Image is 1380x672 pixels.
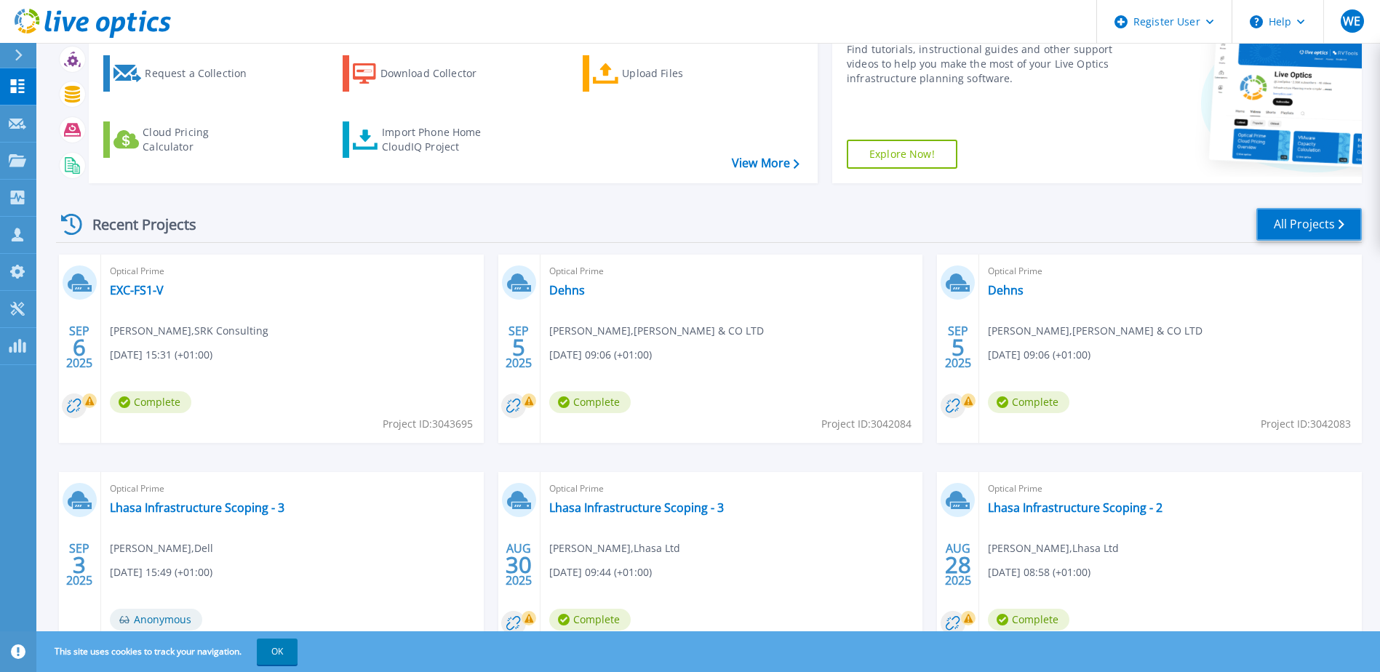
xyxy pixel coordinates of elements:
span: 3 [73,559,86,571]
span: Optical Prime [988,481,1353,497]
a: Dehns [549,283,585,297]
div: Request a Collection [145,59,261,88]
a: Cloud Pricing Calculator [103,121,266,158]
span: [DATE] 09:44 (+01:00) [549,564,652,580]
span: [DATE] 09:06 (+01:00) [549,347,652,363]
span: [PERSON_NAME] , Lhasa Ltd [988,540,1119,556]
span: 30 [506,559,532,571]
span: Complete [110,391,191,413]
a: EXC-FS1-V [110,283,164,297]
div: SEP 2025 [65,321,93,374]
div: SEP 2025 [505,321,533,374]
div: Cloud Pricing Calculator [143,125,259,154]
div: Find tutorials, instructional guides and other support videos to help you make the most of your L... [847,42,1117,86]
span: Project ID: 3042084 [821,416,912,432]
span: Optical Prime [110,263,475,279]
span: [PERSON_NAME] , Dell [110,540,213,556]
span: Anonymous [110,609,202,631]
a: Dehns [988,283,1024,297]
span: 5 [512,341,525,353]
span: [PERSON_NAME] , [PERSON_NAME] & CO LTD [988,323,1202,339]
span: 6 [73,341,86,353]
span: [PERSON_NAME] , Lhasa Ltd [549,540,680,556]
span: Complete [988,391,1069,413]
a: Lhasa Infrastructure Scoping - 3 [549,500,724,515]
span: [PERSON_NAME] , SRK Consulting [110,323,268,339]
a: Lhasa Infrastructure Scoping - 2 [988,500,1162,515]
span: 28 [945,559,971,571]
span: 5 [952,341,965,353]
span: [DATE] 08:58 (+01:00) [988,564,1090,580]
a: Explore Now! [847,140,957,169]
span: Optical Prime [549,263,914,279]
a: Lhasa Infrastructure Scoping - 3 [110,500,284,515]
span: [DATE] 09:06 (+01:00) [988,347,1090,363]
span: [DATE] 15:49 (+01:00) [110,564,212,580]
span: Optical Prime [110,481,475,497]
a: Request a Collection [103,55,266,92]
div: SEP 2025 [65,538,93,591]
span: Complete [549,609,631,631]
button: OK [257,639,298,665]
span: Complete [988,609,1069,631]
a: Upload Files [583,55,745,92]
span: [PERSON_NAME] , [PERSON_NAME] & CO LTD [549,323,764,339]
span: Optical Prime [549,481,914,497]
span: Project ID: 3043695 [383,416,473,432]
div: SEP 2025 [944,321,972,374]
div: Upload Files [622,59,738,88]
span: [DATE] 15:31 (+01:00) [110,347,212,363]
div: AUG 2025 [944,538,972,591]
span: This site uses cookies to track your navigation. [40,639,298,665]
div: AUG 2025 [505,538,533,591]
a: View More [732,156,799,170]
span: Project ID: 3042083 [1261,416,1351,432]
div: Download Collector [380,59,497,88]
span: Optical Prime [988,263,1353,279]
span: WE [1343,15,1360,27]
div: Import Phone Home CloudIQ Project [382,125,495,154]
span: Complete [549,391,631,413]
div: Recent Projects [56,207,216,242]
a: All Projects [1256,208,1362,241]
a: Download Collector [343,55,505,92]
